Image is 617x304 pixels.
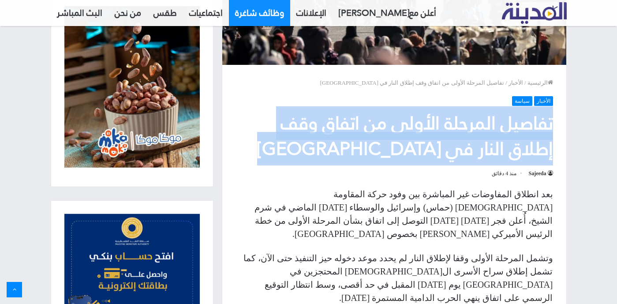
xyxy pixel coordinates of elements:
[512,96,532,106] a: سياسة
[527,79,553,86] a: الرئيسية
[236,188,553,240] p: بعد انطلاق المفاوضات غير المباشرة بين وفود حركة المقاومة [DEMOGRAPHIC_DATA] (حماس) وإسرائيل والوس...
[524,79,526,86] em: /
[320,79,504,86] span: تفاصيل المرحلة الأولى من اتفاق وقف إطلاق النار في [GEOGRAPHIC_DATA]
[534,96,553,106] a: الأخبار
[502,3,567,24] a: تلفزيون المدينة
[236,111,553,161] h1: تفاصيل المرحلة الأولى من اتفاق وقف إطلاق النار في [GEOGRAPHIC_DATA]
[502,2,567,24] img: تلفزيون المدينة
[492,168,523,179] span: منذ 4 دقائق
[529,170,553,176] a: Sajeeda
[509,79,523,86] a: الأخبار
[505,79,507,86] em: /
